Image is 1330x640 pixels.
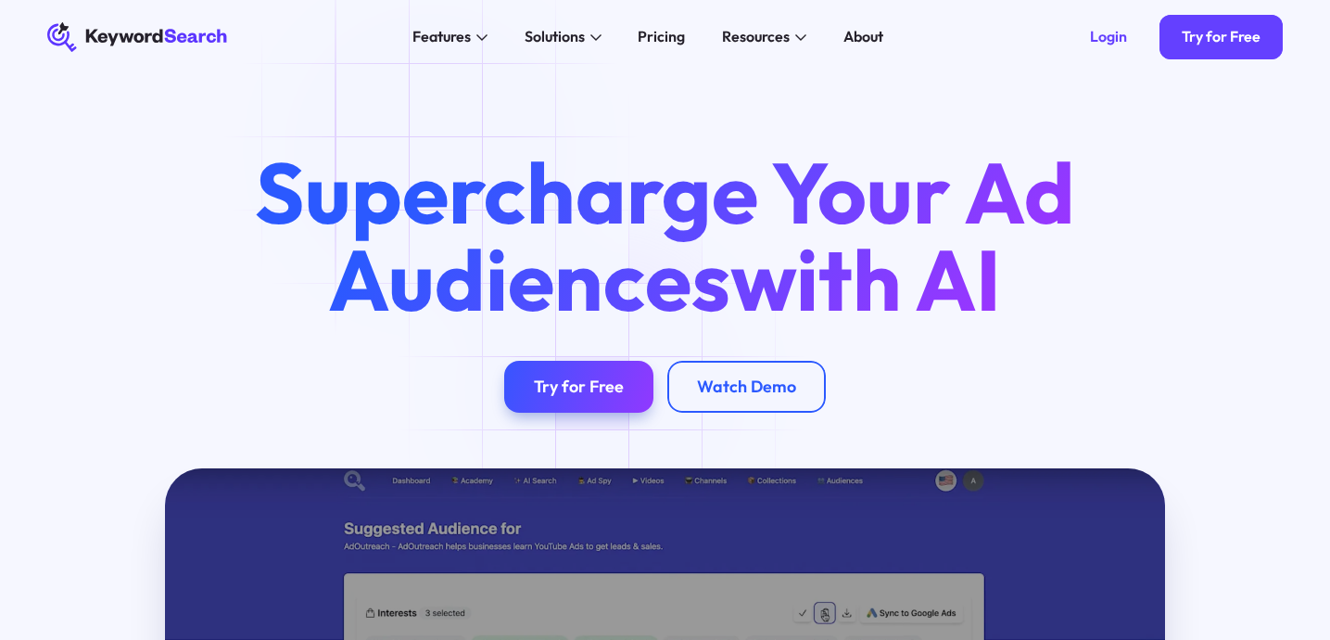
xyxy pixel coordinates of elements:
div: Solutions [525,26,585,48]
span: with AI [730,225,1001,333]
a: Try for Free [504,361,653,413]
h1: Supercharge Your Ad Audiences [221,148,1108,324]
div: About [843,26,883,48]
div: Watch Demo [697,377,796,397]
a: Try for Free [1159,15,1283,59]
div: Pricing [638,26,685,48]
a: Login [1068,15,1149,59]
div: Login [1090,28,1127,46]
div: Resources [722,26,790,48]
div: Features [412,26,471,48]
a: Pricing [627,22,696,52]
div: Try for Free [1182,28,1260,46]
a: About [832,22,894,52]
div: Try for Free [534,377,624,397]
